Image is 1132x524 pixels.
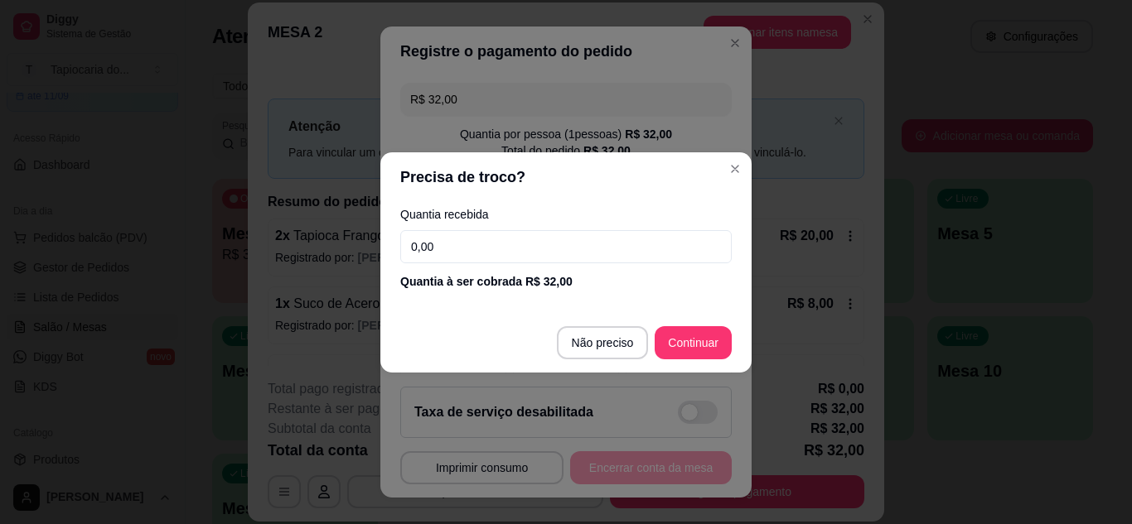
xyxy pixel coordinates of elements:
header: Precisa de troco? [380,152,752,202]
div: Quantia à ser cobrada R$ 32,00 [400,273,732,290]
button: Não preciso [557,326,649,359]
label: Quantia recebida [400,209,732,220]
button: Close [722,156,748,182]
button: Continuar [655,326,732,359]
